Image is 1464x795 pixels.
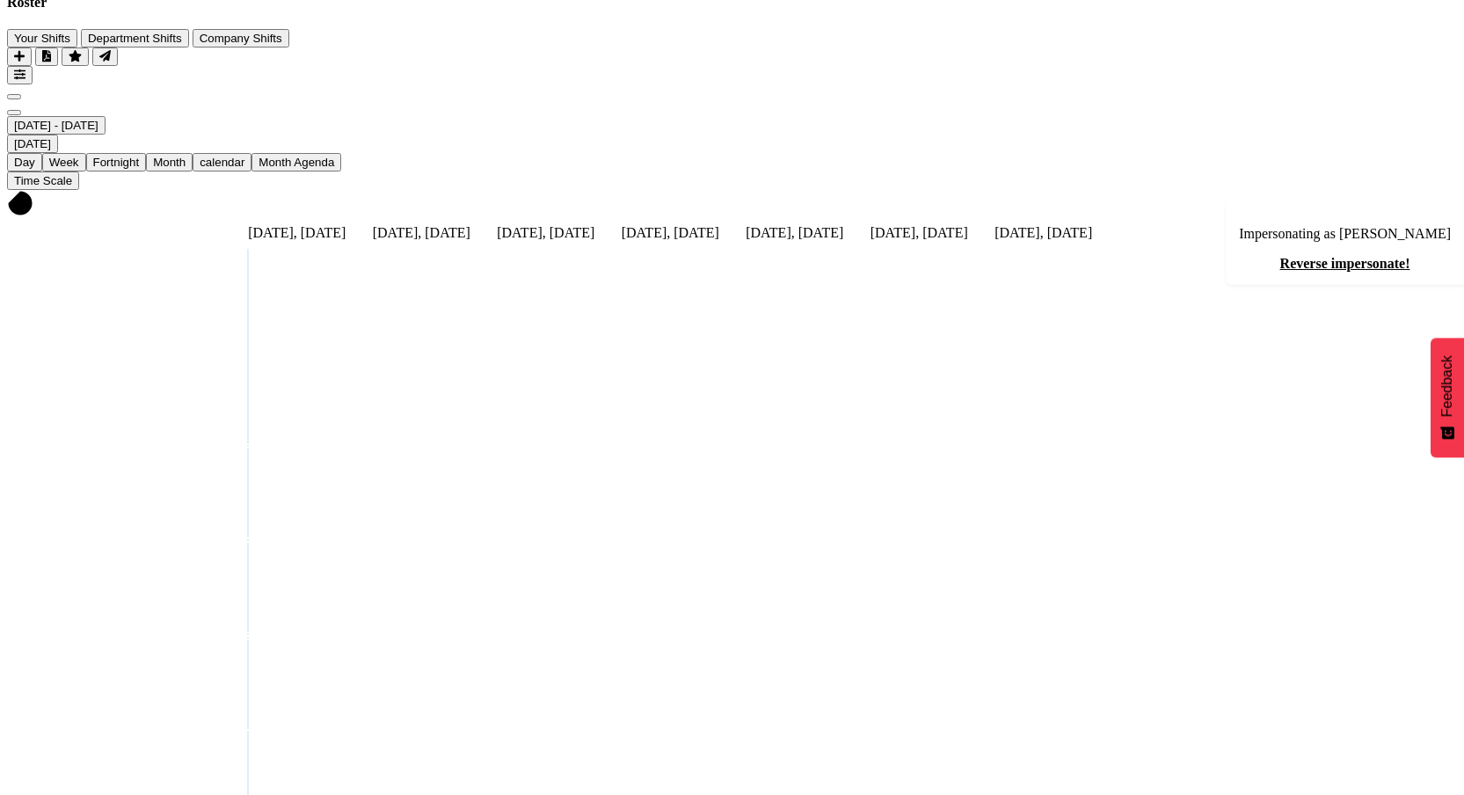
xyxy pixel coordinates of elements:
[7,66,33,84] button: Filter Shifts
[1239,226,1451,242] p: Impersonating as [PERSON_NAME]
[62,47,89,66] button: Highlight an important date within the roster.
[14,32,70,45] span: Your Shifts
[200,156,244,169] span: calendar
[49,156,79,169] span: Week
[7,135,58,153] button: Today
[14,174,72,187] span: Time Scale
[1439,355,1455,417] span: Feedback
[7,110,21,115] button: Next
[7,47,32,66] button: Add a new shift
[88,32,182,45] span: Department Shifts
[14,119,98,132] span: [DATE] - [DATE]
[14,156,35,169] span: Day
[7,29,77,47] button: Your Shifts
[7,100,1457,116] div: next period
[251,153,341,171] button: Month Agenda
[153,156,186,169] span: Month
[1280,256,1410,271] a: Reverse impersonate!
[746,225,843,240] span: [DATE], [DATE]
[193,153,251,171] button: Month
[86,153,147,171] button: Fortnight
[42,153,86,171] button: Timeline Week
[7,116,106,135] button: August 2025
[35,47,58,66] button: Download a PDF of the roster according to the set date range.
[14,137,51,150] span: [DATE]
[622,225,719,240] span: [DATE], [DATE]
[7,94,21,99] button: Previous
[248,225,346,240] span: [DATE], [DATE]
[200,32,282,45] span: Company Shifts
[7,171,79,190] button: Time Scale
[7,84,1457,100] div: previous period
[994,225,1092,240] span: [DATE], [DATE]
[146,153,193,171] button: Timeline Month
[93,156,140,169] span: Fortnight
[81,29,189,47] button: Department Shifts
[259,156,334,169] span: Month Agenda
[1431,338,1464,457] button: Feedback - Show survey
[870,225,968,240] span: [DATE], [DATE]
[92,47,118,66] button: Send a list of all shifts for the selected filtered period to all rostered employees.
[7,153,42,171] button: Timeline Day
[373,225,470,240] span: [DATE], [DATE]
[7,116,1457,135] div: August 18 - 24, 2025
[497,225,594,240] span: [DATE], [DATE]
[193,29,289,47] button: Company Shifts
